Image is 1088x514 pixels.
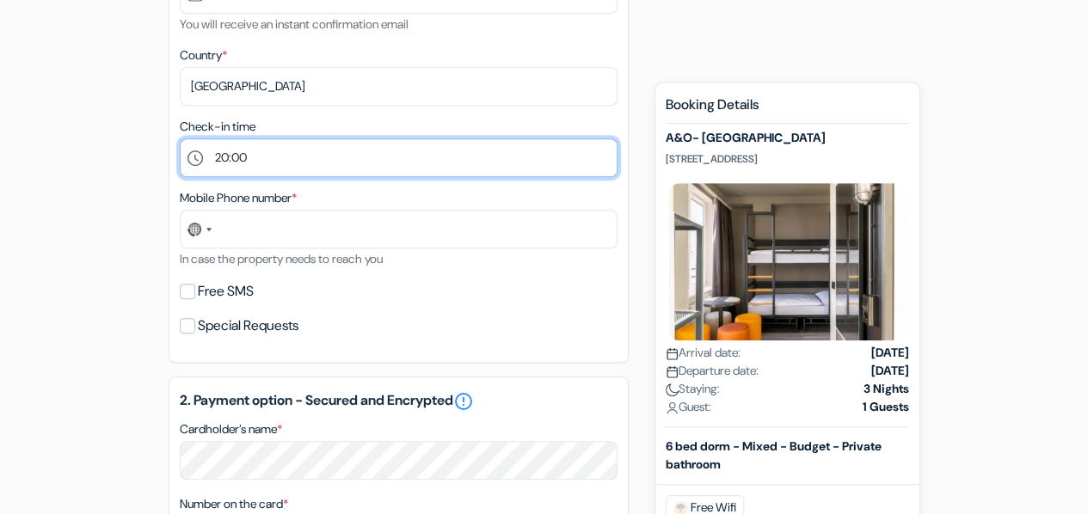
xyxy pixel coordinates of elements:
[666,96,909,124] h5: Booking Details
[180,189,297,207] label: Mobile Phone number
[180,495,288,513] label: Number on the card
[180,16,409,32] small: You will receive an instant confirmation email
[180,251,383,266] small: In case the property needs to reach you
[666,362,759,380] span: Departure date:
[871,362,909,380] strong: [DATE]
[666,152,909,166] p: [STREET_ADDRESS]
[863,398,909,416] strong: 1 Guests
[180,46,227,64] label: Country
[864,380,909,398] strong: 3 Nights
[198,314,298,338] label: Special Requests
[180,118,255,136] label: Check-in time
[198,279,254,303] label: Free SMS
[666,401,679,414] img: user_icon.svg
[666,383,679,396] img: moon.svg
[181,211,220,248] button: Select country
[180,391,618,412] h5: 2. Payment option - Secured and Encrypted
[666,438,882,472] b: 6 bed dorm - Mixed - Budget - Private bathroom
[453,391,474,412] a: error_outline
[666,344,741,362] span: Arrival date:
[666,398,711,416] span: Guest:
[666,131,909,145] h5: A&O- [GEOGRAPHIC_DATA]
[871,344,909,362] strong: [DATE]
[180,420,282,438] label: Cardholder’s name
[666,365,679,378] img: calendar.svg
[666,347,679,360] img: calendar.svg
[666,380,720,398] span: Staying:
